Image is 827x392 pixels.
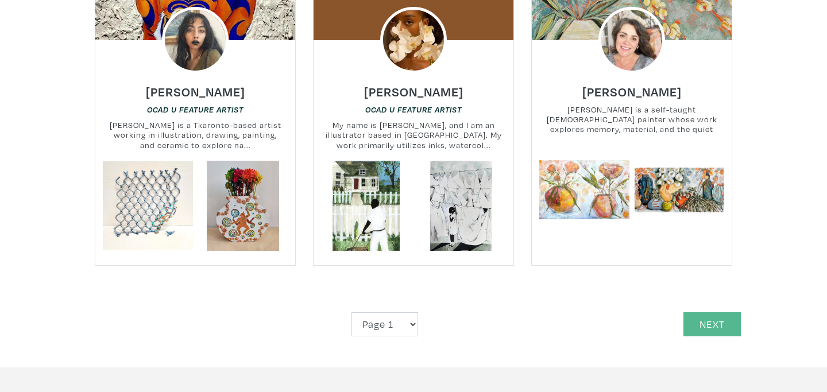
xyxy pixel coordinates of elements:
a: [PERSON_NAME] [146,81,245,94]
a: [PERSON_NAME] [582,81,682,94]
em: OCAD U Feature Artist [147,105,244,114]
img: phpThumb.php [380,7,447,73]
a: Next [683,312,741,337]
small: [PERSON_NAME] is a self-taught [DEMOGRAPHIC_DATA] painter whose work explores memory, material, a... [532,104,732,135]
small: [PERSON_NAME] is a Tkaronto-based artist working in illustration, drawing, painting, and ceramic ... [95,120,295,150]
h6: [PERSON_NAME] [364,84,463,99]
h6: [PERSON_NAME] [582,84,682,99]
a: OCAD U Feature Artist [365,104,462,115]
img: phpThumb.php [162,7,229,73]
h6: [PERSON_NAME] [146,84,245,99]
em: OCAD U Feature Artist [365,105,462,114]
a: [PERSON_NAME] [364,81,463,94]
small: My name is [PERSON_NAME], and I am an illustrator based in [GEOGRAPHIC_DATA]. My work primarily u... [314,120,513,150]
img: phpThumb.php [598,7,665,73]
a: OCAD U Feature Artist [147,104,244,115]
